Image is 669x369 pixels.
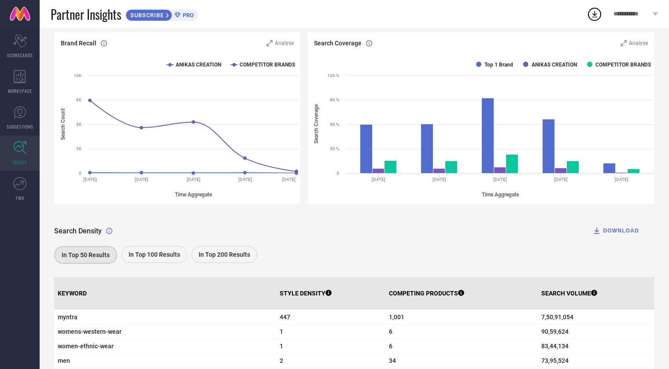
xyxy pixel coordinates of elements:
span: 6 [389,328,534,335]
button: DOWNLOAD [581,222,650,240]
text: [DATE] [554,177,568,182]
span: Search Coverage [314,40,362,47]
text: ANIKAS CREATION [531,62,577,68]
span: SUGGESTIONS [7,123,33,130]
span: 6 [389,343,534,350]
text: 5K % [330,122,339,127]
span: Brand Recall [61,40,96,47]
span: womens-western-wear [58,328,273,335]
span: PRO [181,12,194,18]
text: [DATE] [282,177,296,182]
span: TRENDS [12,159,27,166]
span: women-ethnic-wear [58,343,273,350]
text: COMPETITOR BRANDS [595,62,651,68]
div: Open download list [587,6,602,22]
span: 2 [280,357,382,364]
text: [DATE] [135,177,148,182]
span: In Top 50 Results [62,251,110,258]
span: SUBSCRIBE [126,12,166,18]
span: 90,59,624 [541,328,651,335]
text: [DATE] [615,177,628,182]
text: [DATE] [493,177,507,182]
span: Partner Insights [51,5,121,23]
tspan: Search Count [60,108,66,140]
span: 34 [389,357,534,364]
p: SEARCH VOLUME [541,290,597,297]
span: FWD [16,195,24,201]
span: Analyse [275,40,294,46]
span: 73,95,524 [541,357,651,364]
text: ANIKAS CREATION [176,62,221,68]
span: Analyse [629,40,648,46]
text: 10K [74,73,82,78]
span: 1 [280,343,382,350]
text: 3K % [330,146,339,151]
text: 3K [76,146,82,151]
span: 1 [280,328,382,335]
span: Search Density [54,227,102,235]
a: SUBSCRIBEPRO [126,7,198,21]
text: [DATE] [238,177,252,182]
text: 5K [76,122,82,127]
span: 1,001 [389,314,534,321]
span: men [58,357,273,364]
text: Top 1 Brand [484,62,513,68]
span: SCORECARDS [7,52,33,59]
span: In Top 200 Results [199,251,250,258]
text: 0 [336,171,339,176]
text: [DATE] [187,177,200,182]
p: STYLE DENSITY [280,290,332,297]
svg: Zoom [266,40,273,46]
span: In Top 100 Results [129,251,180,258]
span: 447 [280,314,382,321]
span: 7,50,91,054 [541,314,651,321]
text: [DATE] [83,177,97,182]
tspan: Time Aggregate [175,192,212,198]
text: [DATE] [372,177,385,182]
svg: Zoom [621,40,627,46]
th: KEYWORD [54,277,276,310]
text: 0 [79,171,81,176]
span: myntra [58,314,273,321]
text: 8K % [330,97,339,102]
span: WORKSPACE [8,88,32,94]
p: COMPETING PRODUCTS [389,290,464,297]
text: [DATE] [432,177,446,182]
text: 10K % [327,73,339,78]
span: 83,44,134 [541,343,651,350]
tspan: Search Coverage [313,104,319,144]
tspan: Time Aggregate [481,192,519,198]
div: DOWNLOAD [592,226,639,235]
text: COMPETITOR BRANDS [240,62,295,68]
text: 8K [76,97,82,102]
